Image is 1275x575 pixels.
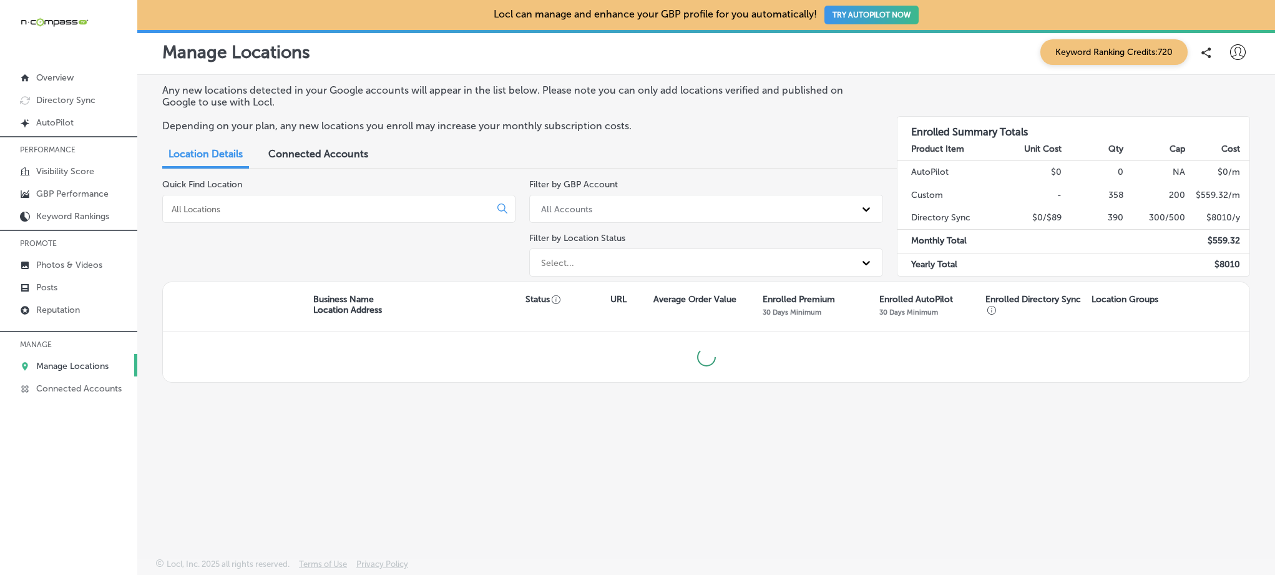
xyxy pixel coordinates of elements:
[169,148,243,160] span: Location Details
[897,253,1000,276] td: Yearly Total
[897,207,1000,230] td: Directory Sync
[1062,207,1124,230] td: 390
[36,95,95,106] p: Directory Sync
[1062,138,1124,161] th: Qty
[541,257,574,268] div: Select...
[1186,253,1249,276] td: $ 8010
[1000,184,1062,207] td: -
[525,294,610,305] p: Status
[897,161,1000,184] td: AutoPilot
[36,305,80,315] p: Reputation
[763,294,835,305] p: Enrolled Premium
[36,117,74,128] p: AutoPilot
[1124,161,1186,184] td: NA
[1000,138,1062,161] th: Unit Cost
[879,294,953,305] p: Enrolled AutoPilot
[1186,207,1249,230] td: $ 8010 /y
[1062,161,1124,184] td: 0
[36,383,122,394] p: Connected Accounts
[763,308,821,317] p: 30 Days Minimum
[20,16,89,28] img: 660ab0bf-5cc7-4cb8-ba1c-48b5ae0f18e60NCTV_CLogo_TV_Black_-500x88.png
[529,233,625,243] label: Filter by Location Status
[36,211,109,222] p: Keyword Rankings
[299,559,347,575] a: Terms of Use
[1062,184,1124,207] td: 358
[36,72,74,83] p: Overview
[529,179,618,190] label: Filter by GBP Account
[170,204,487,215] input: All Locations
[162,42,310,62] p: Manage Locations
[1092,294,1158,305] p: Location Groups
[610,294,627,305] p: URL
[36,166,94,177] p: Visibility Score
[1186,161,1249,184] td: $ 0 /m
[36,260,102,270] p: Photos & Videos
[1186,230,1249,253] td: $ 559.32
[1124,184,1186,207] td: 200
[897,184,1000,207] td: Custom
[879,308,938,317] p: 30 Days Minimum
[985,294,1085,315] p: Enrolled Directory Sync
[1186,138,1249,161] th: Cost
[268,148,368,160] span: Connected Accounts
[653,294,736,305] p: Average Order Value
[1000,207,1062,230] td: $0/$89
[911,144,964,154] strong: Product Item
[541,204,592,214] div: All Accounts
[356,559,408,575] a: Privacy Policy
[162,84,869,108] p: Any new locations detected in your Google accounts will appear in the list below. Please note you...
[1124,207,1186,230] td: 300/500
[1124,138,1186,161] th: Cap
[897,117,1249,138] h3: Enrolled Summary Totals
[1186,184,1249,207] td: $ 559.32 /m
[36,282,57,293] p: Posts
[1000,161,1062,184] td: $0
[162,179,242,190] label: Quick Find Location
[897,230,1000,253] td: Monthly Total
[313,294,382,315] p: Business Name Location Address
[167,559,290,569] p: Locl, Inc. 2025 all rights reserved.
[824,6,919,24] button: TRY AUTOPILOT NOW
[36,189,109,199] p: GBP Performance
[36,361,109,371] p: Manage Locations
[1040,39,1188,65] span: Keyword Ranking Credits: 720
[162,120,869,132] p: Depending on your plan, any new locations you enroll may increase your monthly subscription costs.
